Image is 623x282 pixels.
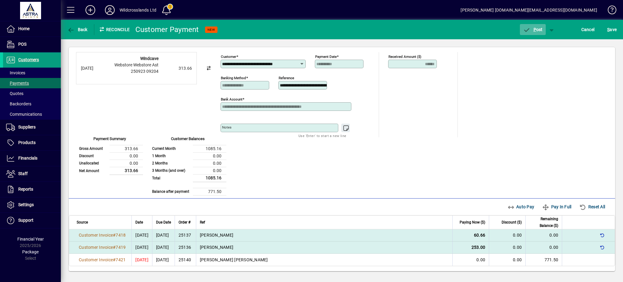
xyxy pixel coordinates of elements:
[3,88,61,99] a: Quotes
[196,229,452,241] td: [PERSON_NAME]
[100,5,120,16] button: Profile
[581,25,595,34] span: Cancel
[6,112,42,117] span: Communications
[94,25,131,34] div: Reconcile
[3,197,61,213] a: Settings
[76,136,143,145] div: Payment Summary
[193,188,226,195] td: 771.50
[207,28,215,32] span: NEW
[110,145,143,152] td: 313.66
[6,81,29,86] span: Payments
[110,160,143,167] td: 0.00
[200,219,205,226] span: Ref
[17,237,44,241] span: Financial Year
[135,25,199,34] div: Customer Payment
[534,27,536,32] span: P
[116,245,126,250] span: 7419
[135,257,148,262] span: [DATE]
[298,132,346,139] mat-hint: Use 'Enter' to start a new line
[221,55,236,59] mat-label: Customer
[113,233,116,238] span: #
[79,257,113,262] span: Customer Invoice
[18,125,36,129] span: Suppliers
[549,245,558,250] span: 0.00
[18,140,36,145] span: Products
[77,219,88,226] span: Source
[149,167,193,174] td: 3 Months (and over)
[513,245,522,250] span: 0.00
[193,167,226,174] td: 0.00
[529,216,558,229] span: Remaining Balance ($)
[149,137,226,196] app-page-summary-card: Customer Balances
[18,57,39,62] span: Customers
[140,56,158,61] strong: Windcave
[502,219,522,226] span: Discount ($)
[175,241,196,254] td: 25136
[110,152,143,160] td: 0.00
[221,97,242,101] mat-label: Bank Account
[549,233,558,238] span: 0.00
[135,245,148,250] span: [DATE]
[149,188,193,195] td: Balance after payment
[120,5,156,15] div: Wildcrosslands Ltd
[460,219,485,226] span: Paying Now ($)
[221,76,246,80] mat-label: Banking method
[193,160,226,167] td: 0.00
[3,135,61,150] a: Products
[18,171,28,176] span: Staff
[579,202,605,212] span: Reset All
[3,99,61,109] a: Backorders
[135,233,148,238] span: [DATE]
[149,160,193,167] td: 2 Months
[76,137,143,175] app-page-summary-card: Payment Summary
[507,202,534,212] span: Auto Pay
[607,25,617,34] span: ave
[76,152,110,160] td: Discount
[162,65,192,72] div: 313.66
[580,24,596,35] button: Cancel
[523,27,543,32] span: ost
[76,145,110,152] td: Gross Amount
[18,156,37,160] span: Financials
[81,65,105,72] div: [DATE]
[606,24,618,35] button: Save
[135,219,143,226] span: Date
[116,257,126,262] span: 7421
[3,166,61,182] a: Staff
[279,76,294,80] mat-label: Reference
[388,55,421,59] mat-label: Received Amount ($)
[540,201,574,212] button: Pay In Full
[149,174,193,182] td: Total
[79,245,113,250] span: Customer Invoice
[77,232,128,238] a: Customer Invoice#7418
[113,257,116,262] span: #
[513,233,522,238] span: 0.00
[196,241,452,254] td: [PERSON_NAME]
[461,5,597,15] div: [PERSON_NAME] [DOMAIN_NAME][EMAIL_ADDRESS][DOMAIN_NAME]
[520,24,546,35] button: Post
[152,229,175,241] td: [DATE]
[116,233,126,238] span: 7418
[6,70,25,75] span: Invoices
[505,201,537,212] button: Auto Pay
[3,120,61,135] a: Suppliers
[61,24,94,35] app-page-header-button: Back
[18,26,30,31] span: Home
[22,249,39,254] span: Package
[18,187,33,192] span: Reports
[603,1,615,21] a: Knowledge Base
[3,37,61,52] a: POS
[113,245,116,250] span: #
[156,219,171,226] span: Due Date
[3,109,61,119] a: Communications
[3,78,61,88] a: Payments
[3,21,61,37] a: Home
[152,241,175,254] td: [DATE]
[472,245,486,250] span: 253.00
[6,91,23,96] span: Quotes
[222,125,231,129] mat-label: Notes
[175,229,196,241] td: 25137
[18,218,33,223] span: Support
[193,152,226,160] td: 0.00
[77,244,128,251] a: Customer Invoice#7419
